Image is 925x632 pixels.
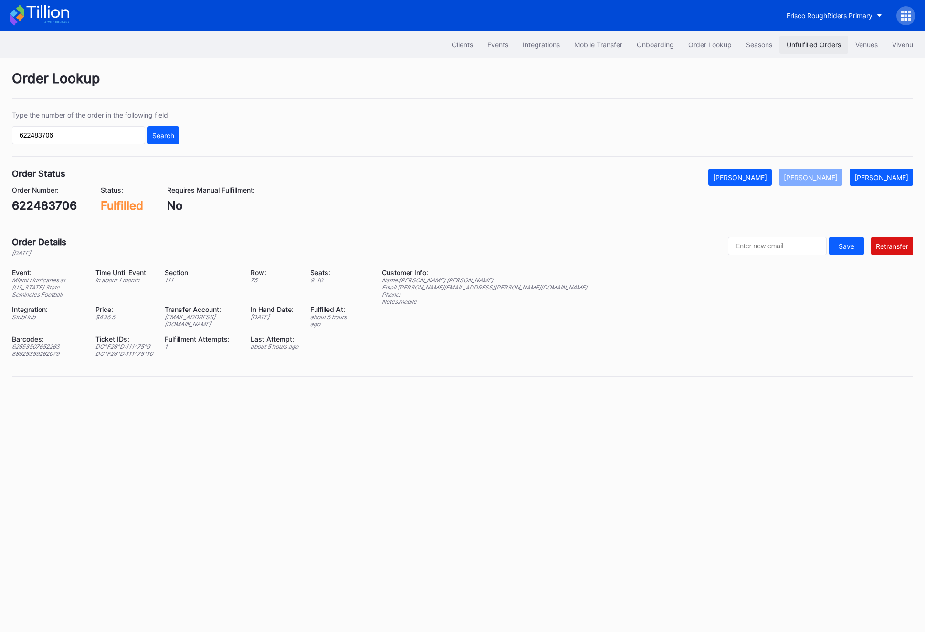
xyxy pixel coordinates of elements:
[784,173,838,182] div: [PERSON_NAME]
[850,169,913,186] button: [PERSON_NAME]
[848,36,885,54] button: Venues
[165,335,239,343] div: Fulfillment Attempts:
[12,277,84,298] div: Miami Hurricanes at [US_STATE] State Seminoles Football
[251,305,298,313] div: In Hand Date:
[101,199,143,213] div: Fulfilled
[12,186,77,194] div: Order Number:
[876,242,908,250] div: Retransfer
[892,41,913,49] div: Vivenu
[779,7,889,24] button: Frisco RoughRiders Primary
[165,277,239,284] div: 111
[739,36,779,54] button: Seasons
[688,41,732,49] div: Order Lookup
[787,41,841,49] div: Unfulfilled Orders
[382,298,587,305] div: Notes: mobile
[787,11,872,20] div: Frisco RoughRiders Primary
[12,70,913,99] div: Order Lookup
[310,277,358,284] div: 9 - 10
[310,305,358,313] div: Fulfilled At:
[12,169,65,179] div: Order Status
[713,173,767,182] div: [PERSON_NAME]
[12,268,84,277] div: Event:
[12,343,84,350] div: 62553507652263
[12,111,179,119] div: Type the number of the order in the following field
[480,36,515,54] button: Events
[251,335,298,343] div: Last Attempt:
[854,173,908,182] div: [PERSON_NAME]
[95,343,153,350] div: DC^F26^D:111^75^9
[167,186,255,194] div: Requires Manual Fulfillment:
[567,36,630,54] button: Mobile Transfer
[382,268,587,277] div: Customer Info:
[12,305,84,313] div: Integration:
[95,305,153,313] div: Price:
[95,277,153,284] div: in about 1 month
[101,186,143,194] div: Status:
[310,313,358,328] div: about 5 hours ago
[382,277,587,284] div: Name: [PERSON_NAME] [PERSON_NAME]
[167,199,255,213] div: No
[574,41,622,49] div: Mobile Transfer
[779,36,848,54] button: Unfulfilled Orders
[95,313,153,321] div: $ 436.5
[165,343,239,350] div: 1
[147,126,179,144] button: Search
[251,277,298,284] div: 75
[746,41,772,49] div: Seasons
[12,126,145,144] input: GT59662
[728,237,827,255] input: Enter new email
[708,169,772,186] button: [PERSON_NAME]
[681,36,739,54] button: Order Lookup
[871,237,913,255] button: Retransfer
[12,199,77,213] div: 622483706
[829,237,864,255] button: Save
[779,169,842,186] button: [PERSON_NAME]
[637,41,674,49] div: Onboarding
[630,36,681,54] button: Onboarding
[165,313,239,328] div: [EMAIL_ADDRESS][DOMAIN_NAME]
[855,41,878,49] div: Venues
[523,41,560,49] div: Integrations
[515,36,567,54] button: Integrations
[12,313,84,321] div: StubHub
[165,268,239,277] div: Section:
[382,291,587,298] div: Phone:
[152,131,174,139] div: Search
[839,242,854,250] div: Save
[251,343,298,350] div: about 5 hours ago
[885,36,920,54] button: Vivenu
[445,36,480,54] button: Clients
[251,268,298,277] div: Row:
[487,41,508,49] div: Events
[251,313,298,321] div: [DATE]
[95,335,153,343] div: Ticket IDs:
[165,305,239,313] div: Transfer Account:
[12,237,66,247] div: Order Details
[95,350,153,357] div: DC^F26^D:111^75^10
[452,41,473,49] div: Clients
[95,268,153,277] div: Time Until Event:
[12,335,84,343] div: Barcodes:
[12,350,84,357] div: 88925359262079
[310,268,358,277] div: Seats:
[382,284,587,291] div: Email: [PERSON_NAME][EMAIL_ADDRESS][PERSON_NAME][DOMAIN_NAME]
[12,249,66,257] div: [DATE]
